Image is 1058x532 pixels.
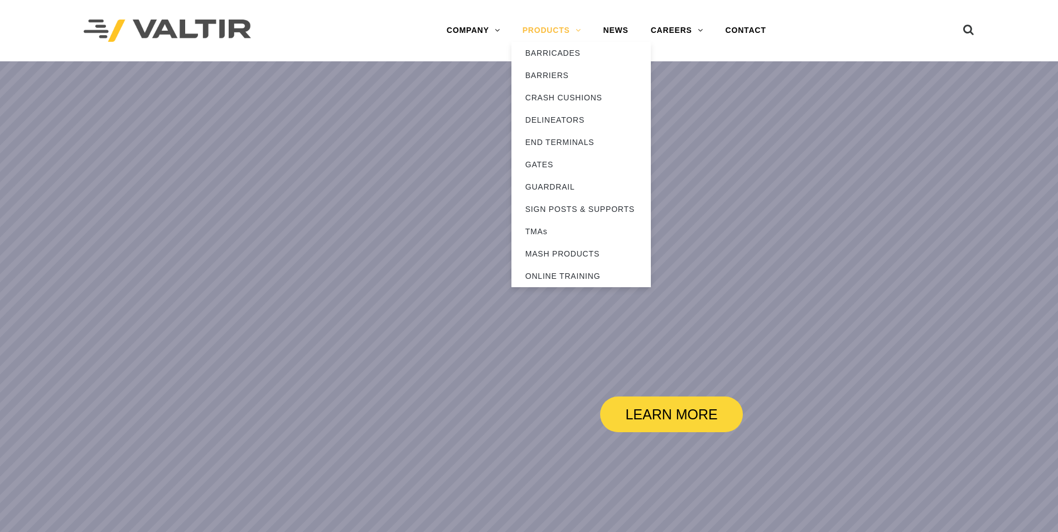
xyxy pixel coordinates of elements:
[84,20,251,42] img: Valtir
[600,396,743,432] a: LEARN MORE
[511,198,651,220] a: SIGN POSTS & SUPPORTS
[511,42,651,64] a: BARRICADES
[511,243,651,265] a: MASH PRODUCTS
[511,131,651,153] a: END TERMINALS
[511,86,651,109] a: CRASH CUSHIONS
[436,20,511,42] a: COMPANY
[511,153,651,176] a: GATES
[714,20,777,42] a: CONTACT
[640,20,714,42] a: CAREERS
[511,220,651,243] a: TMAs
[511,64,651,86] a: BARRIERS
[511,265,651,287] a: ONLINE TRAINING
[511,109,651,131] a: DELINEATORS
[511,20,592,42] a: PRODUCTS
[592,20,640,42] a: NEWS
[511,176,651,198] a: GUARDRAIL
